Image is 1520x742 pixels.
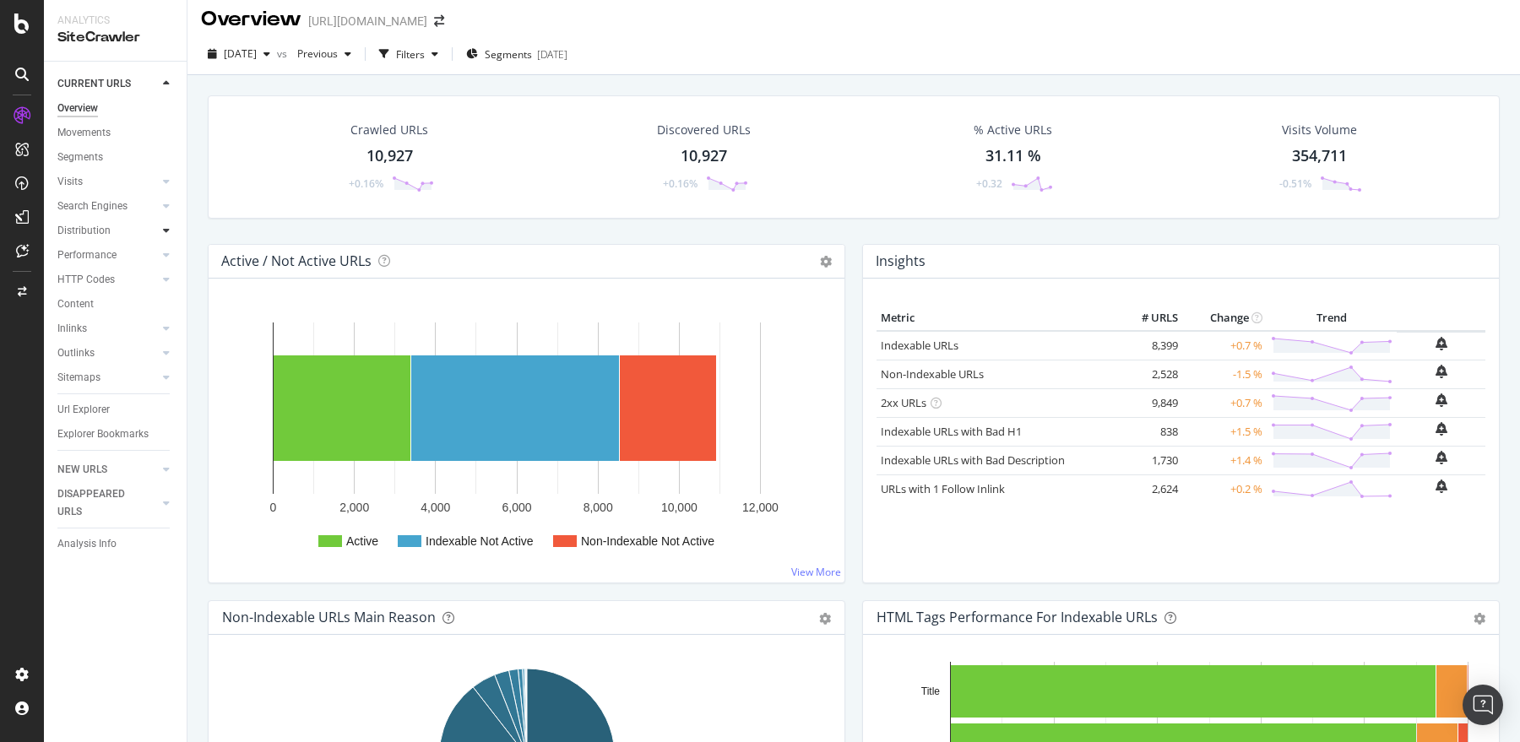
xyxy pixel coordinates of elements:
[681,145,727,167] div: 10,927
[57,271,158,289] a: HTTP Codes
[1282,122,1357,138] div: Visits Volume
[270,501,277,514] text: 0
[791,565,841,579] a: View More
[1182,388,1267,417] td: +0.7 %
[396,47,425,62] div: Filters
[881,395,926,410] a: 2xx URLs
[1115,331,1182,360] td: 8,399
[657,122,751,138] div: Discovered URLs
[201,5,301,34] div: Overview
[57,149,103,166] div: Segments
[349,176,383,191] div: +0.16%
[459,41,574,68] button: Segments[DATE]
[421,501,450,514] text: 4,000
[819,613,831,625] div: gear
[346,534,378,548] text: Active
[57,173,158,191] a: Visits
[1436,451,1447,464] div: bell-plus
[57,246,158,264] a: Performance
[222,609,436,626] div: Non-Indexable URLs Main Reason
[1182,446,1267,474] td: +1.4 %
[661,501,698,514] text: 10,000
[339,501,369,514] text: 2,000
[881,424,1022,439] a: Indexable URLs with Bad H1
[57,425,175,443] a: Explorer Bookmarks
[1463,685,1503,725] div: Open Intercom Messenger
[537,47,567,62] div: [DATE]
[921,685,941,697] text: Title
[57,100,98,117] div: Overview
[57,369,158,387] a: Sitemaps
[1436,365,1447,378] div: bell-plus
[57,320,87,338] div: Inlinks
[57,344,158,362] a: Outlinks
[57,100,175,117] a: Overview
[1292,145,1347,167] div: 354,711
[57,271,115,289] div: HTTP Codes
[57,124,111,142] div: Movements
[1182,306,1267,331] th: Change
[1267,306,1397,331] th: Trend
[881,366,984,382] a: Non-Indexable URLs
[57,461,107,479] div: NEW URLS
[1182,474,1267,503] td: +0.2 %
[976,176,1002,191] div: +0.32
[57,295,175,313] a: Content
[57,198,158,215] a: Search Engines
[1115,388,1182,417] td: 9,849
[1115,360,1182,388] td: 2,528
[57,344,95,362] div: Outlinks
[350,122,428,138] div: Crawled URLs
[57,535,175,553] a: Analysis Info
[584,501,613,514] text: 8,000
[57,198,128,215] div: Search Engines
[57,246,117,264] div: Performance
[1115,306,1182,331] th: # URLS
[974,122,1052,138] div: % Active URLs
[502,501,531,514] text: 6,000
[820,256,832,268] i: Options
[308,13,427,30] div: [URL][DOMAIN_NAME]
[1182,417,1267,446] td: +1.5 %
[1115,446,1182,474] td: 1,730
[221,250,372,273] h4: Active / Not Active URLs
[1436,422,1447,436] div: bell-plus
[222,306,832,569] svg: A chart.
[881,452,1065,468] a: Indexable URLs with Bad Description
[881,338,958,353] a: Indexable URLs
[1436,393,1447,407] div: bell-plus
[57,149,175,166] a: Segments
[57,485,158,521] a: DISAPPEARED URLS
[876,250,926,273] h4: Insights
[290,46,338,61] span: Previous
[277,46,290,61] span: vs
[1115,417,1182,446] td: 838
[57,222,158,240] a: Distribution
[57,124,175,142] a: Movements
[742,501,779,514] text: 12,000
[57,173,83,191] div: Visits
[57,28,173,47] div: SiteCrawler
[57,485,143,521] div: DISAPPEARED URLS
[881,481,1005,496] a: URLs with 1 Follow Inlink
[57,75,131,93] div: CURRENT URLS
[1182,360,1267,388] td: -1.5 %
[57,401,175,419] a: Url Explorer
[663,176,698,191] div: +0.16%
[985,145,1041,167] div: 31.11 %
[57,320,158,338] a: Inlinks
[426,534,534,548] text: Indexable Not Active
[366,145,413,167] div: 10,927
[877,609,1158,626] div: HTML Tags Performance for Indexable URLs
[1474,613,1485,625] div: gear
[485,47,532,62] span: Segments
[1279,176,1311,191] div: -0.51%
[372,41,445,68] button: Filters
[57,401,110,419] div: Url Explorer
[57,75,158,93] a: CURRENT URLS
[57,535,117,553] div: Analysis Info
[224,46,257,61] span: 2025 Sep. 3rd
[57,222,111,240] div: Distribution
[434,15,444,27] div: arrow-right-arrow-left
[1182,331,1267,360] td: +0.7 %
